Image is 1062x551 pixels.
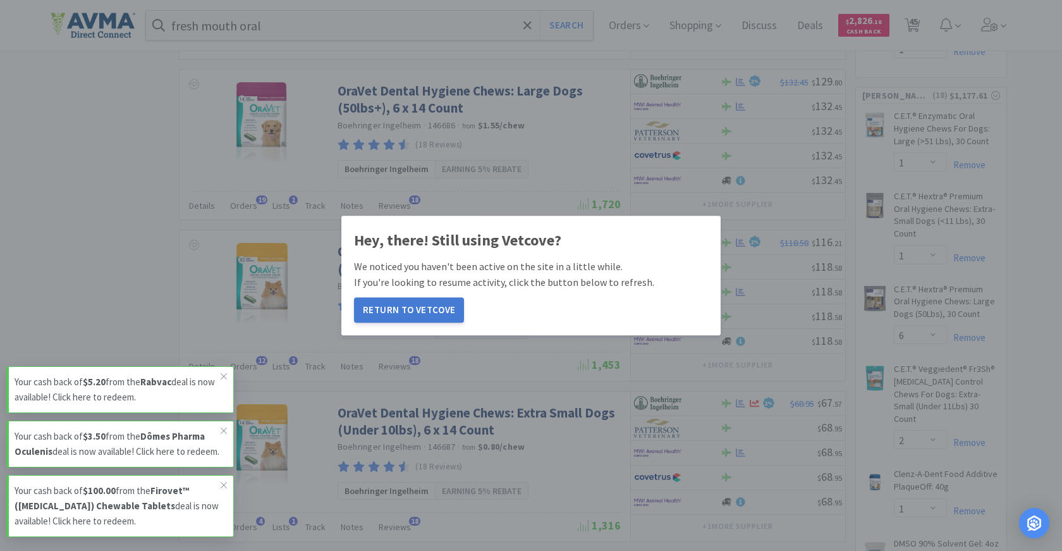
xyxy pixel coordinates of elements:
button: Return to Vetcove [354,297,464,323]
h1: Hey, there! Still using Vetcove? [354,228,708,252]
strong: $3.50 [83,430,106,442]
strong: $5.20 [83,376,106,388]
p: Your cash back of from the deal is now available! Click here to redeem. [15,429,221,459]
p: We noticed you haven't been active on the site in a little while. If you're looking to resume act... [354,259,708,291]
p: Your cash back of from the deal is now available! Click here to redeem. [15,483,221,529]
div: Open Intercom Messenger [1019,508,1049,538]
strong: Rabvac [140,376,171,388]
strong: $100.00 [83,485,116,497]
p: Your cash back of from the deal is now available! Click here to redeem. [15,375,221,405]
